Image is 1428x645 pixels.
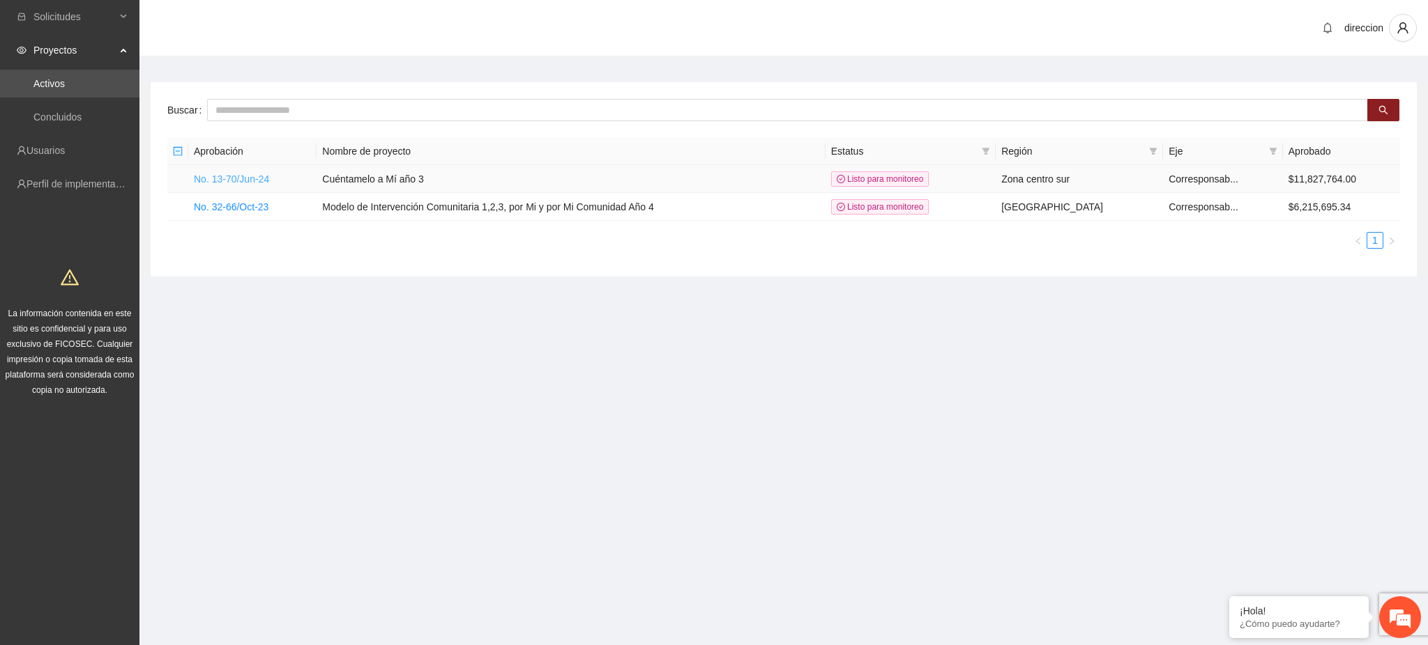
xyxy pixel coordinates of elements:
span: right [1388,237,1396,245]
th: Nombre de proyecto [317,138,825,165]
a: Perfil de implementadora [26,178,135,189]
span: filter [979,141,993,162]
td: Modelo de Intervención Comunitaria 1,2,3, por Mi y por Mi Comunidad Año 4 [317,193,825,221]
td: $11,827,764.00 [1283,165,1400,193]
a: No. 13-70/Jun-24 [194,173,269,185]
span: filter [982,147,990,155]
a: Concluidos [33,111,82,123]
textarea: Escriba su mensaje y pulse “Intro” [7,380,266,429]
span: filter [1149,147,1157,155]
span: direccion [1344,22,1383,33]
span: Estatus [831,143,977,159]
td: [GEOGRAPHIC_DATA] [996,193,1163,221]
span: filter [1269,147,1277,155]
span: check-circle [837,175,845,183]
td: Cuéntamelo a Mí año 3 [317,165,825,193]
span: Estamos en línea. [81,186,192,327]
span: Proyectos [33,36,116,64]
a: Activos [33,78,65,89]
div: Minimizar ventana de chat en vivo [229,7,262,40]
span: Listo para monitoreo [831,199,929,215]
button: search [1367,99,1399,121]
span: inbox [17,12,26,22]
span: Corresponsab... [1169,201,1238,212]
span: Eje [1169,143,1263,159]
span: bell [1317,22,1338,33]
th: Aprobado [1283,138,1400,165]
button: user [1389,14,1417,42]
div: ¡Hola! [1240,605,1358,616]
p: ¿Cómo puedo ayudarte? [1240,619,1358,629]
span: left [1354,237,1362,245]
a: 1 [1367,233,1383,248]
li: Previous Page [1350,232,1367,249]
span: warning [61,268,79,286]
td: Zona centro sur [996,165,1163,193]
label: Buscar [167,99,207,121]
span: Región [1001,143,1144,159]
td: $6,215,695.34 [1283,193,1400,221]
span: Corresponsab... [1169,173,1238,185]
a: Usuarios [26,145,65,156]
span: Listo para monitoreo [831,171,929,187]
li: 1 [1367,232,1383,249]
button: bell [1316,17,1339,39]
th: Aprobación [188,138,317,165]
li: Next Page [1383,232,1400,249]
span: Solicitudes [33,3,116,31]
div: Chatee con nosotros ahora [73,71,234,89]
span: minus-square [173,146,183,156]
span: user [1390,22,1416,34]
span: filter [1266,141,1280,162]
button: right [1383,232,1400,249]
span: check-circle [837,203,845,211]
a: No. 32-66/Oct-23 [194,201,268,212]
span: search [1378,105,1388,116]
span: eye [17,45,26,55]
span: La información contenida en este sitio es confidencial y para uso exclusivo de FICOSEC. Cualquier... [6,309,135,395]
button: left [1350,232,1367,249]
span: filter [1146,141,1160,162]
